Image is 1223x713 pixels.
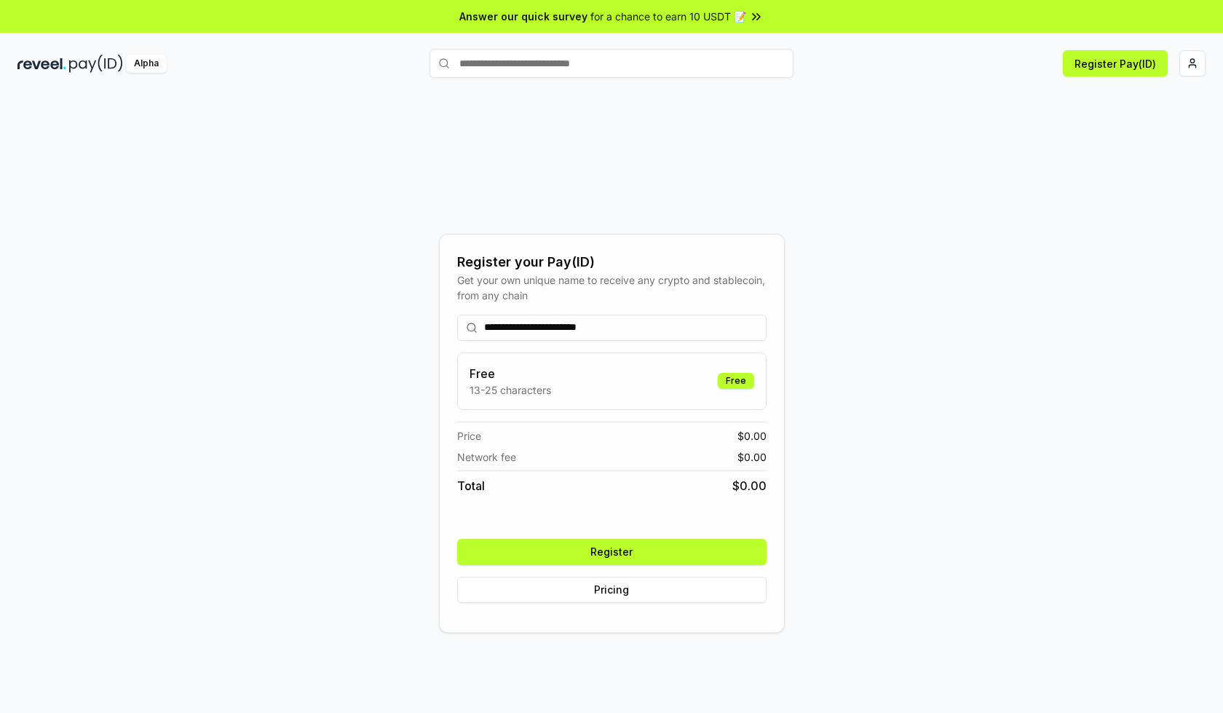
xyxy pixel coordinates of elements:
img: reveel_dark [17,55,66,73]
span: $ 0.00 [732,477,767,495]
span: $ 0.00 [737,449,767,465]
img: pay_id [69,55,123,73]
span: Answer our quick survey [459,9,587,24]
button: Pricing [457,577,767,603]
p: 13-25 characters [470,382,551,398]
div: Register your Pay(ID) [457,252,767,272]
span: $ 0.00 [737,428,767,444]
button: Register Pay(ID) [1063,50,1168,76]
span: Network fee [457,449,516,465]
div: Get your own unique name to receive any crypto and stablecoin, from any chain [457,272,767,303]
div: Free [718,373,754,389]
button: Register [457,539,767,565]
span: Price [457,428,481,444]
h3: Free [470,365,551,382]
span: Total [457,477,485,495]
div: Alpha [126,55,167,73]
span: for a chance to earn 10 USDT 📝 [590,9,746,24]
